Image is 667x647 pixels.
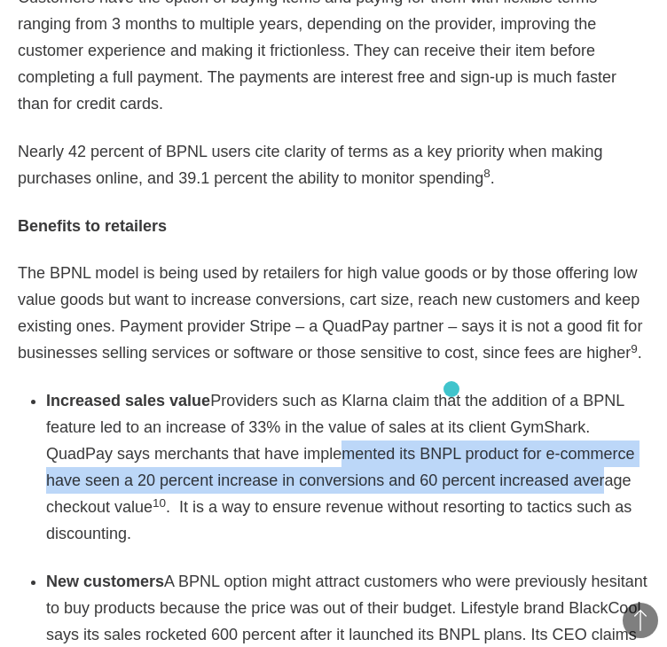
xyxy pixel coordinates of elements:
[18,138,649,191] p: Nearly 42 percent of BPNL users cite clarity of terms as a key priority when making purchases onl...
[483,167,490,180] sup: 8
[631,342,638,355] sup: 9
[623,603,658,638] button: Back to Top
[18,260,649,366] p: The BPNL model is being used by retailers for high value goods or by those offering low value goo...
[46,387,649,547] li: Providers such as Klarna claim that the addition of a BPNL feature led to an increase of 33% in t...
[46,573,164,590] strong: New customers
[18,217,167,235] strong: Benefits to retailers
[46,392,210,409] strong: Increased sales value
[153,496,166,510] sup: 10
